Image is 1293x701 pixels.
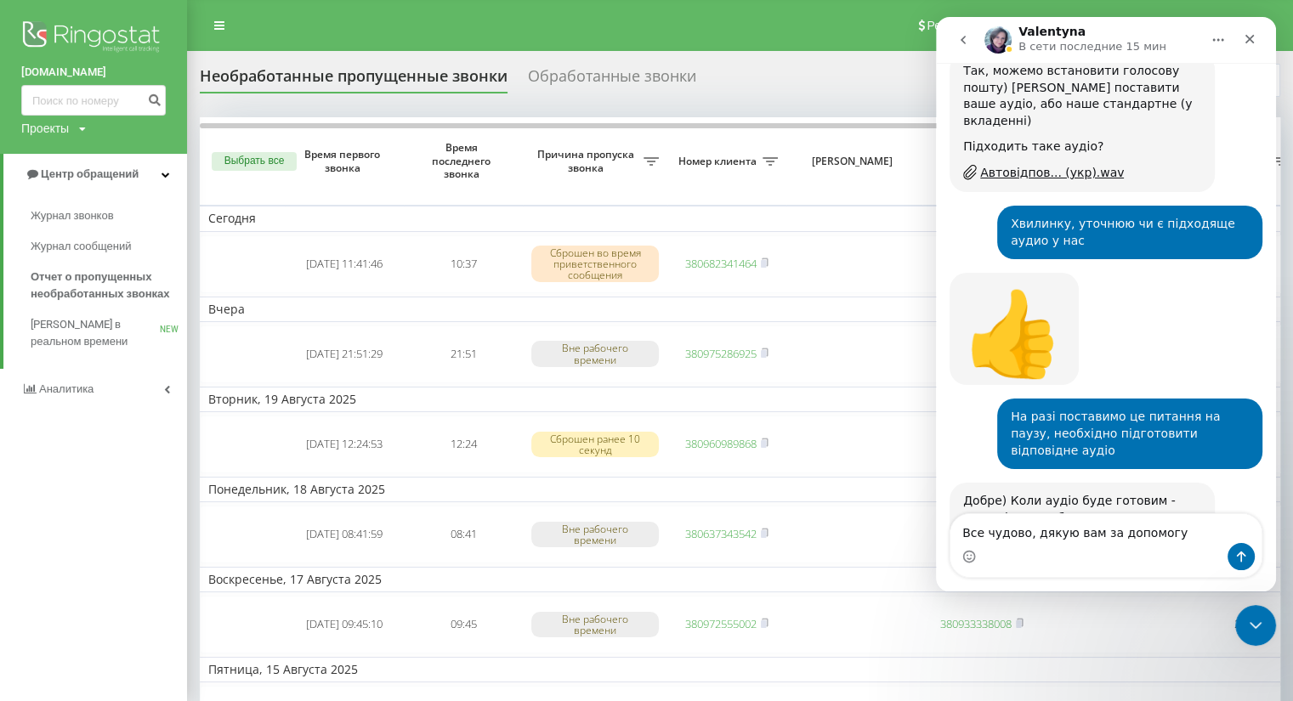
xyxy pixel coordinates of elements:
div: Проекты [21,120,69,137]
a: Отчет о пропущенных необработанных звонках [31,262,187,309]
span: [PERSON_NAME] в реальном времени [31,316,160,350]
textarea: Ваше сообщение... [14,497,326,526]
div: Вне рабочего времени [531,522,659,547]
a: 380933338008 [940,616,1012,631]
span: Реферальная программа [927,19,1066,32]
span: Отчет о пропущенных необработанных звонках [31,269,179,302]
td: [DATE] 09:45:10 [285,596,404,653]
a: 380975286925 [685,346,757,361]
a: [DOMAIN_NAME] [21,64,166,81]
div: Добре) Коли аудіо буде готовим - напишіть нам, будь ласка, та надішліть аудіо, ми зробимо відпові... [14,466,279,595]
td: 09:45 [404,596,523,653]
span: Время первого звонка [298,148,390,174]
a: 380637343542 [685,526,757,541]
span: [PERSON_NAME] [801,155,908,168]
div: Вне рабочего времени [531,612,659,637]
div: Вне рабочего времени [531,341,659,366]
span: Журнал звонков [31,207,114,224]
div: Valentyna говорит… [14,466,326,632]
button: Выбрать все [212,152,297,171]
a: Журнал сообщений [31,231,187,262]
div: Сброшен во время приветственного сообщения [531,246,659,283]
span: Причина пропуска звонка [531,148,644,174]
a: 380972555002 [685,616,757,631]
td: [DATE] 12:24:53 [285,416,404,473]
td: 10:37 [404,235,523,293]
td: [DATE] 11:41:46 [285,235,404,293]
a: 380682341464 [685,256,757,271]
div: Необработанные пропущенные звонки [200,67,508,93]
div: Сброшен ранее 10 секунд [531,432,659,457]
a: Центр обращений [3,154,187,195]
span: Центр обращений [41,167,139,180]
div: Добре) Коли аудіо буде готовим - напишіть нам, будь ласка, та надішліть аудіо, ми зробимо відпові... [27,476,265,542]
input: Поиск по номеру [21,85,166,116]
span: Аналитика [39,382,94,395]
img: Ringostat logo [21,17,166,59]
td: 08:41 [404,506,523,563]
button: Отправить сообщение… [292,526,319,553]
td: 12:24 [404,416,523,473]
td: [DATE] 08:41:59 [285,506,404,563]
a: 380960989868 [685,436,757,451]
iframe: Intercom live chat [1235,605,1276,646]
span: Журнал сообщений [31,238,131,255]
span: Номер клиента [676,155,763,168]
a: Журнал звонков [31,201,187,231]
td: [DATE] 21:51:29 [285,325,404,383]
button: Средство выбора эмодзи [26,533,40,546]
td: 21:51 [404,325,523,383]
a: [PERSON_NAME] в реальном времениNEW [31,309,187,357]
span: Бизнес номер [931,155,1018,168]
div: Обработанные звонки [528,67,696,93]
iframe: Intercom live chat [936,17,1276,591]
span: Время последнего звонка [417,141,509,181]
